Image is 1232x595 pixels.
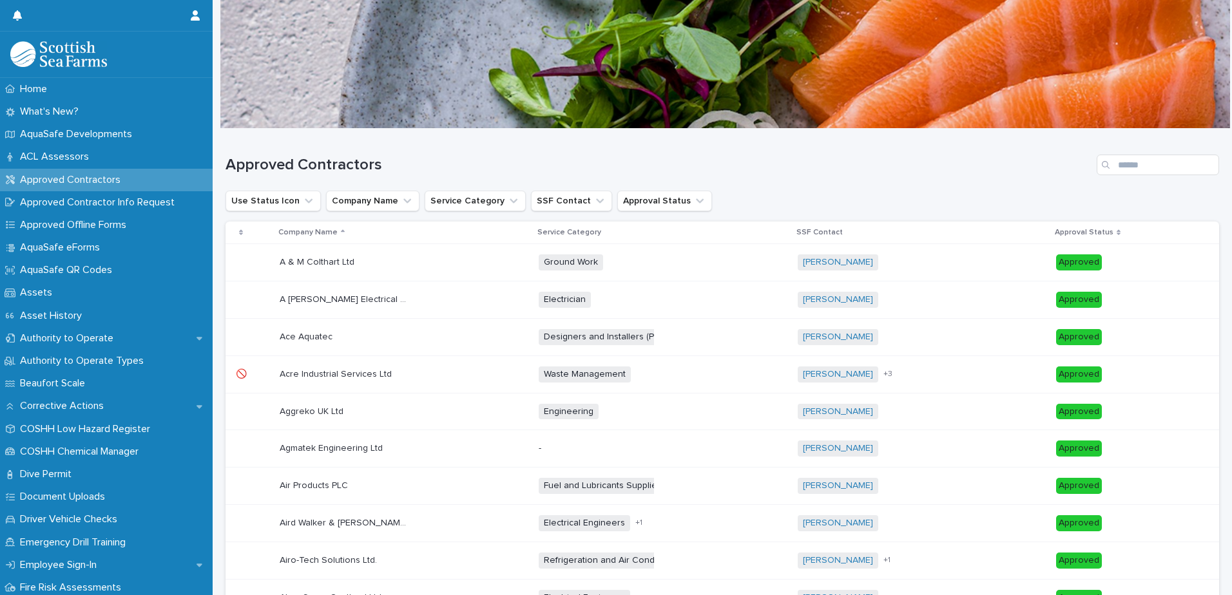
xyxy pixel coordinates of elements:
p: Asset History [15,310,92,322]
div: Approved [1056,552,1102,569]
p: AquaSafe QR Codes [15,264,122,276]
a: [PERSON_NAME] [803,555,873,566]
tr: A [PERSON_NAME] Electrical ContractingA [PERSON_NAME] Electrical Contracting Electrician[PERSON_N... [226,281,1219,319]
p: Approved Contractors [15,174,131,186]
p: Approved Offline Forms [15,219,137,231]
button: Company Name [326,191,419,211]
div: Approved [1056,329,1102,345]
p: COSHH Low Hazard Register [15,423,160,435]
tr: 🚫🚫 Acre Industrial Services LtdAcre Industrial Services Ltd Waste Management[PERSON_NAME] +3Approved [226,355,1219,393]
p: Document Uploads [15,491,115,503]
button: Use Status Icon [226,191,321,211]
tr: Air Products PLCAir Products PLC Fuel and Lubricants Supplier[PERSON_NAME] Approved [226,467,1219,505]
img: bPIBxiqnSb2ggTQWdOVV [10,41,107,67]
p: Fire Risk Assessments [15,581,131,594]
p: ACL Assessors [15,151,99,163]
span: Electrician [539,292,591,308]
p: Acre Industrial Services Ltd [280,366,394,380]
div: Approved [1056,292,1102,308]
span: Fuel and Lubricants Supplier [539,478,666,494]
p: 🚫 [236,366,249,380]
tr: Airo-Tech Solutions Ltd.Airo-Tech Solutions Ltd. Refrigeration and Air Conditioning Services[PERS... [226,542,1219,579]
p: Assets [15,287,63,299]
p: Air Products PLC [280,478,351,491]
span: + 3 [883,370,892,378]
h1: Approved Contractors [226,156,1092,175]
p: What's New? [15,106,89,118]
span: Electrical Engineers [539,515,630,531]
p: A MacKinnon Electrical Contracting [280,292,411,305]
span: Designers and Installers (Processing [539,329,700,345]
button: SSF Contact [531,191,612,211]
p: Authority to Operate Types [15,355,154,367]
p: AquaSafe eForms [15,241,110,254]
tr: Ace AquatecAce Aquatec Designers and Installers (Processing[PERSON_NAME] Approved [226,318,1219,355]
div: Approved [1056,404,1102,420]
p: Approval Status [1055,225,1113,240]
button: Service Category [425,191,526,211]
p: Corrective Actions [15,400,114,412]
tr: Aird Walker & [PERSON_NAME] LtdAird Walker & [PERSON_NAME] Ltd Electrical Engineers+1[PERSON_NAME... [226,504,1219,542]
tr: Aggreko UK LtdAggreko UK Ltd Engineering[PERSON_NAME] Approved [226,393,1219,430]
span: Ground Work [539,254,603,270]
a: [PERSON_NAME] [803,369,873,380]
tr: A & M Colthart LtdA & M Colthart Ltd Ground Work[PERSON_NAME] Approved [226,244,1219,281]
p: Driver Vehicle Checks [15,513,128,525]
a: [PERSON_NAME] [803,294,873,305]
p: - [539,443,668,454]
button: Approval Status [617,191,712,211]
p: Dive Permit [15,468,82,480]
p: Airo-Tech Solutions Ltd. [280,552,380,566]
p: Emergency Drill Training [15,536,136,549]
p: Approved Contractor Info Request [15,196,185,209]
div: Approved [1056,515,1102,531]
div: Approved [1056,478,1102,494]
span: Waste Management [539,366,631,382]
a: [PERSON_NAME] [803,480,873,491]
p: Service Category [537,225,601,240]
span: + 1 [635,519,642,527]
p: Beaufort Scale [15,377,95,390]
p: Aggreko UK Ltd [280,404,346,417]
a: [PERSON_NAME] [803,406,873,417]
a: [PERSON_NAME] [803,518,873,529]
span: Refrigeration and Air Conditioning Services [539,552,728,569]
p: A & M Colthart Ltd [280,254,357,268]
span: + 1 [883,556,890,564]
p: Agmatek Engineering Ltd [280,440,385,454]
p: Home [15,83,57,95]
p: Aird Walker & [PERSON_NAME] Ltd [280,515,411,529]
p: COSHH Chemical Manager [15,446,149,458]
p: Ace Aquatec [280,329,335,343]
p: Authority to Operate [15,332,124,345]
p: Employee Sign-In [15,559,107,571]
tr: Agmatek Engineering LtdAgmatek Engineering Ltd -[PERSON_NAME] Approved [226,430,1219,467]
p: Company Name [278,225,338,240]
div: Approved [1056,440,1102,457]
p: AquaSafe Developments [15,128,142,140]
div: Approved [1056,366,1102,382]
a: [PERSON_NAME] [803,257,873,268]
div: Approved [1056,254,1102,270]
span: Engineering [539,404,599,420]
a: [PERSON_NAME] [803,443,873,454]
input: Search [1097,155,1219,175]
p: SSF Contact [796,225,843,240]
a: [PERSON_NAME] [803,332,873,343]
